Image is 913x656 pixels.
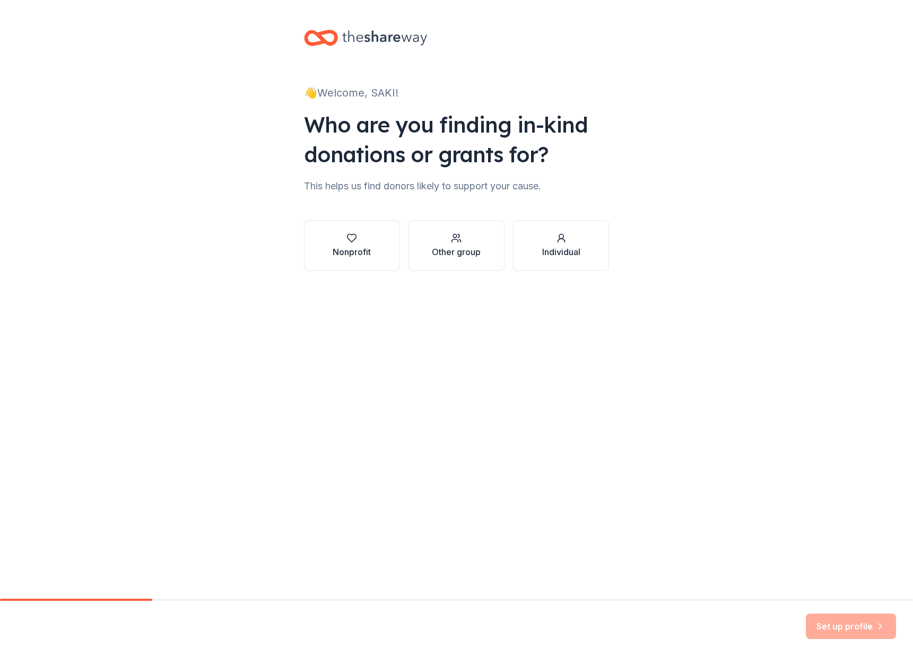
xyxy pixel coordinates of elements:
[304,178,610,195] div: This helps us find donors likely to support your cause.
[333,246,371,258] div: Nonprofit
[513,220,609,271] button: Individual
[542,246,580,258] div: Individual
[304,110,610,169] div: Who are you finding in-kind donations or grants for?
[432,246,481,258] div: Other group
[304,84,610,101] div: 👋 Welcome, SAKI!
[408,220,505,271] button: Other group
[304,220,400,271] button: Nonprofit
